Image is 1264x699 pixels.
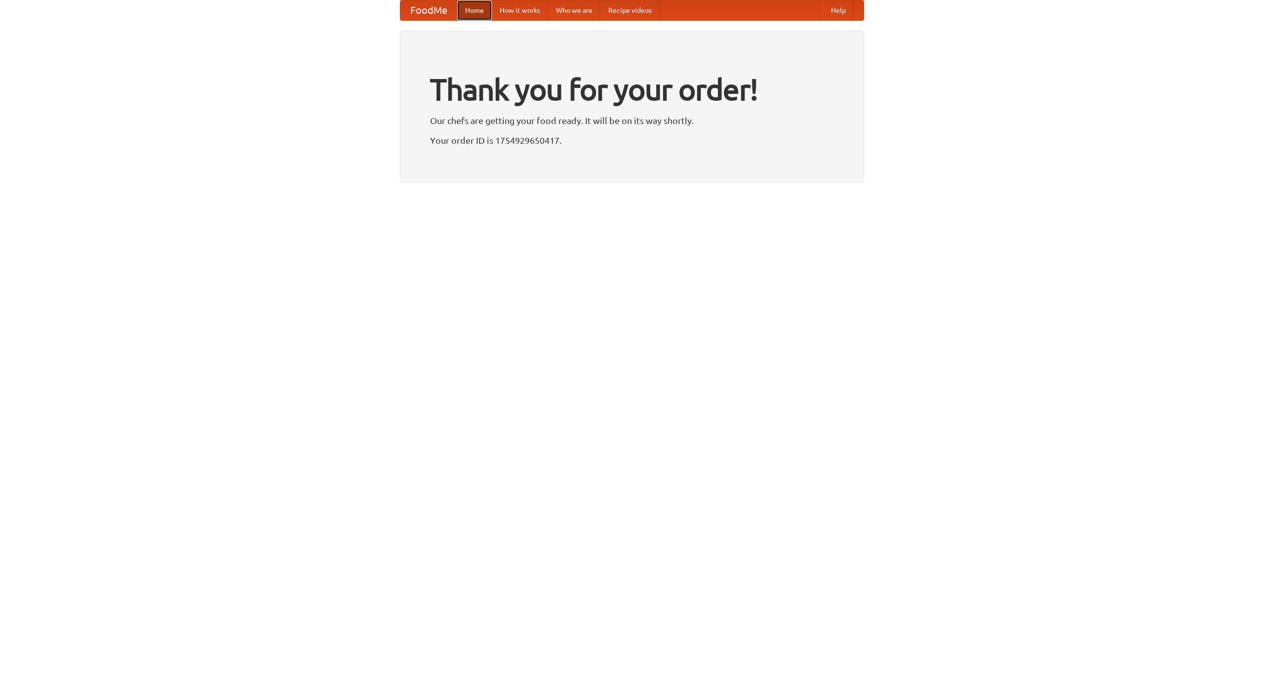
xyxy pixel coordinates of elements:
[492,0,548,20] a: How it works
[823,0,854,20] a: Help
[430,113,834,128] p: Our chefs are getting your food ready. It will be on its way shortly.
[457,0,492,20] a: Home
[430,133,834,148] p: Your order ID is 1754929650417.
[400,0,457,20] a: FoodMe
[548,0,600,20] a: Who we are
[430,66,834,113] h1: Thank you for your order!
[600,0,660,20] a: Recipe videos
